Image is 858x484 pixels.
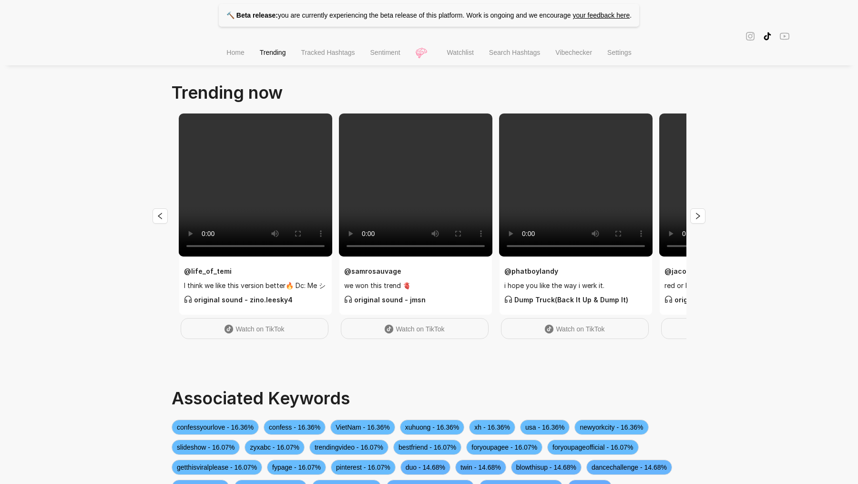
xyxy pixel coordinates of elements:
[309,440,388,455] span: trendingvideo - 16.07%
[661,318,809,339] a: Watch on TikTok
[664,267,703,275] strong: @ jacob_rtt
[547,440,638,455] span: foryoupageofficial - 16.07%
[396,325,444,333] span: Watch on TikTok
[344,295,352,303] span: customer-service
[172,460,262,475] span: getthisviralplease - 16.07%
[664,295,673,303] span: customer-service
[746,31,755,41] span: instagram
[184,295,192,303] span: customer-service
[172,388,350,409] span: Associated Keywords
[504,296,628,304] strong: Dump Truck(Back It Up & Dump It)
[341,318,489,339] a: Watch on TikTok
[504,280,647,291] span: i hope you like the way i werk it.
[694,212,702,220] span: right
[264,420,326,435] span: confess - 16.36%
[489,49,540,56] span: Search Hashtags
[172,82,283,103] span: Trending now
[235,325,284,333] span: Watch on TikTok
[184,280,327,291] span: I think we like this version better🔥 Dc: Me シ
[344,267,401,275] strong: @ samrosauvage
[504,267,558,275] strong: @ phatboylandy
[245,440,305,455] span: zyxabc - 16.07%
[344,280,487,291] span: we won this trend 🫀
[344,296,426,304] strong: original sound - jmsn
[664,280,807,291] span: red or blue ✌🏻@[PERSON_NAME]
[172,440,240,455] span: slideshow - 16.07%
[400,460,450,475] span: duo - 14.68%
[555,49,592,56] span: Vibechecker
[181,318,328,339] a: Watch on TikTok
[330,420,395,435] span: VietNam - 16.36%
[607,49,632,56] span: Settings
[267,460,326,475] span: fypage - 16.07%
[393,440,461,455] span: bestfriend - 16.07%
[574,420,648,435] span: newyorkcity - 16.36%
[400,420,465,435] span: xuhuong - 16.36%
[156,212,164,220] span: left
[780,31,789,41] span: youtube
[572,11,630,19] a: your feedback here
[455,460,506,475] span: twin - 14.68%
[331,460,396,475] span: pinterest - 16.07%
[664,296,790,304] strong: original sound - jjustindanehower
[466,440,542,455] span: foryoupagee - 16.07%
[370,49,400,56] span: Sentiment
[501,318,649,339] a: Watch on TikTok
[586,460,672,475] span: dancechallenge - 14.68%
[447,49,474,56] span: Watchlist
[219,4,639,27] p: you are currently experiencing the beta release of this platform. Work is ongoing and we encourage .
[520,420,570,435] span: usa - 16.36%
[301,49,355,56] span: Tracked Hashtags
[504,295,512,303] span: customer-service
[469,420,515,435] span: xh - 16.36%
[184,267,232,275] strong: @ life_of_temi
[184,296,293,304] strong: original sound - zino.leesky4
[260,49,286,56] span: Trending
[226,11,278,19] strong: 🔨 Beta release:
[226,49,244,56] span: Home
[556,325,604,333] span: Watch on TikTok
[172,420,259,435] span: confessyourlove - 16.36%
[511,460,582,475] span: blowthisup - 14.68%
